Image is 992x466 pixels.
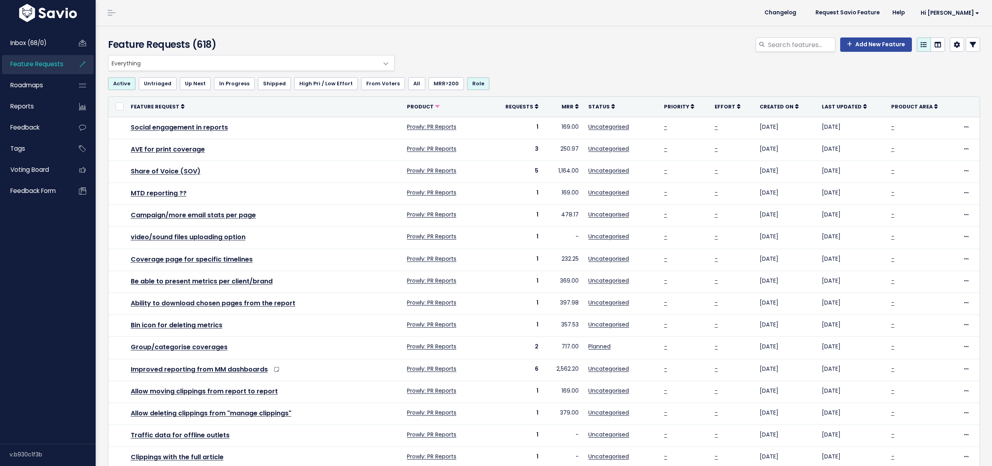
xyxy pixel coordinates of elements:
a: Share of Voice (SOV) [131,167,200,176]
a: - [715,299,718,307]
td: [DATE] [755,403,817,425]
a: - [715,320,718,328]
a: Uncategorised [588,210,629,218]
td: [DATE] [755,381,817,403]
a: Be able to present metrics per client/brand [131,277,273,286]
a: Coverage page for specific timelines [131,255,253,264]
a: Uncategorised [588,145,629,153]
span: Feature Requests [10,60,63,68]
a: From Voters [361,77,405,90]
a: - [664,431,667,438]
a: Feedback form [2,182,66,200]
a: Status [588,102,615,110]
span: Everything [108,55,378,71]
a: Uncategorised [588,255,629,263]
td: 1 [489,183,543,205]
a: Tags [2,140,66,158]
a: Request Savio Feature [809,7,886,19]
a: Inbox (68/0) [2,34,66,52]
span: Product [407,103,434,110]
td: [DATE] [817,249,886,271]
span: Reports [10,102,34,110]
td: [DATE] [755,337,817,359]
a: - [891,255,894,263]
a: Priority [664,102,694,110]
td: [DATE] [755,271,817,293]
td: 397.98 [543,293,584,315]
a: Feature Request [131,102,185,110]
span: Feedback form [10,187,56,195]
a: - [891,123,894,131]
span: Roadmaps [10,81,43,89]
td: 169.00 [543,381,584,403]
td: 232.25 [543,249,584,271]
td: [DATE] [817,183,886,205]
td: 1 [489,205,543,227]
td: [DATE] [755,205,817,227]
td: [DATE] [817,381,886,403]
span: Voting Board [10,165,49,174]
a: Requests [505,102,538,110]
a: Product [407,102,440,110]
span: Everything [108,55,395,71]
a: Allow deleting clippings from "manage clippings" [131,409,291,418]
a: Add New Feature [840,37,912,52]
span: Created On [760,103,794,110]
span: MRR [562,103,574,110]
a: - [664,232,667,240]
span: Status [588,103,610,110]
td: 1 [489,293,543,315]
td: 1 [489,227,543,249]
span: Product Area [891,103,933,110]
td: - [543,227,584,249]
a: Uncategorised [588,167,629,175]
a: - [891,167,894,175]
a: Uncategorised [588,232,629,240]
a: - [891,320,894,328]
span: Requests [505,103,533,110]
a: - [891,431,894,438]
a: - [891,387,894,395]
a: Prowly: PR Reports [407,409,456,417]
input: Search features... [767,37,835,52]
td: 250.97 [543,139,584,161]
a: - [664,365,667,373]
a: video/sound files uploading option [131,232,246,242]
td: 717.00 [543,337,584,359]
td: [DATE] [755,139,817,161]
a: Traffic data for offline outlets [131,431,230,440]
a: - [664,210,667,218]
span: Last Updated [822,103,862,110]
a: - [715,189,718,197]
a: - [891,210,894,218]
td: [DATE] [817,227,886,249]
a: Allow moving clippings from report to report [131,387,278,396]
a: - [715,210,718,218]
a: - [891,452,894,460]
a: Created On [760,102,799,110]
td: [DATE] [817,117,886,139]
a: Prowly: PR Reports [407,210,456,218]
a: Social engagement in reports [131,123,228,132]
a: Uncategorised [588,320,629,328]
a: Bin icon for deleting metrics [131,320,222,330]
td: [DATE] [755,183,817,205]
a: - [664,145,667,153]
a: - [664,123,667,131]
td: 369.00 [543,271,584,293]
a: - [891,277,894,285]
a: Prowly: PR Reports [407,387,456,395]
td: 2,562.20 [543,359,584,381]
a: - [715,277,718,285]
td: 357.53 [543,315,584,337]
a: - [715,409,718,417]
a: Improved reporting from MM dashboards [131,365,268,374]
span: Inbox (68/0) [10,39,47,47]
a: - [664,409,667,417]
a: - [715,123,718,131]
a: Prowly: PR Reports [407,277,456,285]
a: Uncategorised [588,277,629,285]
td: [DATE] [755,425,817,447]
td: [DATE] [817,293,886,315]
a: - [715,255,718,263]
